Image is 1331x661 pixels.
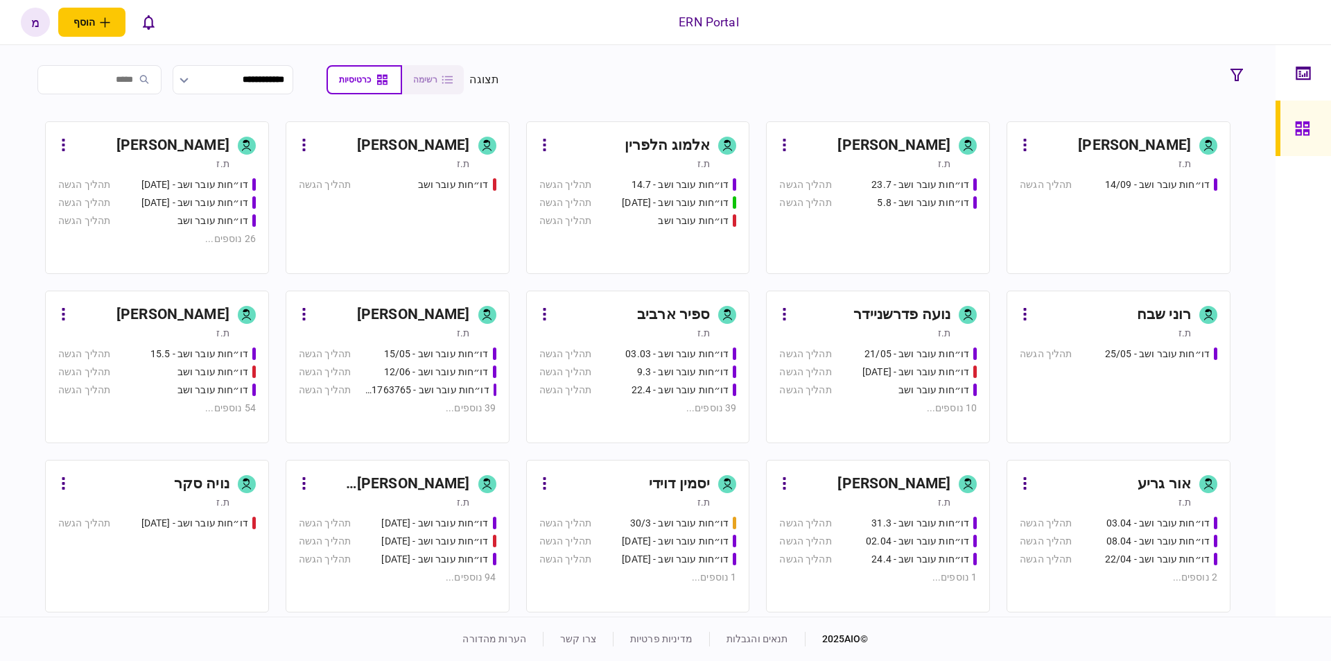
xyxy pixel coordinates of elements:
a: אור גריעת.זדו״חות עובר ושב - 03.04תהליך הגשהדו״חות עובר ושב - 08.04תהליך הגשהדו״חות עובר ושב - 22... [1007,460,1230,612]
div: דו״חות עובר ושב - 14/09 [1105,178,1210,192]
div: דו״חות עובר ושב - 26.06.25 [141,196,248,210]
div: דו״חות עובר ושב - 02/09/25 [622,552,729,567]
div: דו״חות עובר ושב - 15.07.25 [622,196,729,210]
div: [PERSON_NAME] [116,135,229,157]
div: ת.ז [938,495,950,509]
a: [PERSON_NAME]ת.זדו״חות עובר ושב - 31.3תהליך הגשהדו״חות עובר ושב - 02.04תהליך הגשהדו״חות עובר ושב ... [766,460,990,612]
div: תהליך הגשה [299,552,351,567]
div: תהליך הגשה [1020,178,1072,192]
div: 2 נוספים ... [1020,570,1217,585]
div: דו״חות עובר ושב - 03.03 [625,347,729,361]
a: אלמוג הלפריןת.זדו״חות עובר ושב - 14.7תהליך הגשהדו״חות עובר ושב - 15.07.25תהליך הגשהדו״חות עובר וש... [526,121,750,274]
div: נועה פדרשניידר [853,304,950,326]
div: תהליך הגשה [58,516,110,531]
div: דו״חות עובר ושב - 15/05 [384,347,489,361]
div: תהליך הגשה [299,534,351,549]
div: דו״חות עובר ושב - 03.04 [1106,516,1210,531]
div: תהליך הגשה [539,196,591,210]
div: [PERSON_NAME] [PERSON_NAME] [315,473,470,495]
div: תהליך הגשה [299,516,351,531]
div: 39 נוספים ... [299,401,496,415]
div: דו״חות עובר ושב - 15.5 [150,347,248,361]
a: נועה פדרשניידרת.זדו״חות עובר ושב - 21/05תהליך הגשהדו״חות עובר ושב - 03/06/25תהליך הגשהדו״חות עובר... [766,291,990,443]
a: ספיר ארביבת.זדו״חות עובר ושב - 03.03תהליך הגשהדו״חות עובר ושב - 9.3תהליך הגשהדו״חות עובר ושב - 22... [526,291,750,443]
div: תהליך הגשה [299,347,351,361]
div: ת.ז [697,326,710,340]
div: דו״חות עובר ושב - 19.3.25 [381,534,488,549]
div: 1 נוספים ... [539,570,737,585]
div: דו״חות עובר ושב [898,383,969,397]
div: דו״חות עובר ושב - 31.3 [871,516,969,531]
a: צרו קשר [560,633,596,644]
div: דו״חות עובר ושב - 22.4 [632,383,729,397]
div: תהליך הגשה [58,196,110,210]
div: דו״חות עובר ושב - 03/06/25 [862,365,969,379]
div: תהליך הגשה [539,214,591,228]
div: תהליך הגשה [58,214,110,228]
a: הערות מהדורה [462,633,526,644]
div: ת.ז [938,157,950,171]
a: רוני שבחת.זדו״חות עובר ושב - 25/05תהליך הגשה [1007,291,1230,443]
div: תהליך הגשה [1020,552,1072,567]
div: 1 נוספים ... [779,570,977,585]
span: רשימה [413,75,437,85]
button: פתח תפריט להוספת לקוח [58,8,125,37]
div: תהליך הגשה [539,552,591,567]
a: [PERSON_NAME]ת.זדו״חות עובר ושב - 25.06.25תהליך הגשהדו״חות עובר ושב - 26.06.25תהליך הגשהדו״חות עו... [45,121,269,274]
div: תהליך הגשה [1020,347,1072,361]
div: ת.ז [938,326,950,340]
div: [PERSON_NAME] [357,304,470,326]
div: דו״חות עובר ושב - 19.3.25 [381,552,488,567]
div: תהליך הגשה [299,178,351,192]
div: תהליך הגשה [779,552,831,567]
a: [PERSON_NAME]ת.זדו״חות עובר ושב - 23.7תהליך הגשהדו״חות עובר ושב - 5.8תהליך הגשה [766,121,990,274]
div: ת.ז [697,495,710,509]
div: תהליך הגשה [779,516,831,531]
div: נויה סקר [174,473,229,495]
div: דו״חות עובר ושב [418,178,489,192]
div: תהליך הגשה [299,365,351,379]
a: יסמין דוידית.זדו״חות עובר ושב - 30/3תהליך הגשהדו״חות עובר ושב - 31.08.25תהליך הגשהדו״חות עובר ושב... [526,460,750,612]
div: תהליך הגשה [779,196,831,210]
div: דו״חות עובר ושב - 22/04 [1105,552,1210,567]
button: מ [21,8,50,37]
div: תהליך הגשה [299,383,351,397]
div: דו״חות עובר ושב - 5.8 [877,196,969,210]
div: רוני שבח [1137,304,1191,326]
a: תנאים והגבלות [727,633,788,644]
div: [PERSON_NAME] [357,135,470,157]
div: ת.ז [1178,326,1191,340]
div: דו״חות עובר ושב [177,365,248,379]
a: מדיניות פרטיות [630,633,693,644]
div: ספיר ארביב [637,304,710,326]
div: תהליך הגשה [539,365,591,379]
a: [PERSON_NAME] [PERSON_NAME]ת.זדו״חות עובר ושב - 19/03/2025תהליך הגשהדו״חות עובר ושב - 19.3.25תהלי... [286,460,510,612]
div: תהליך הגשה [1020,516,1072,531]
div: תהליך הגשה [539,383,591,397]
div: תהליך הגשה [779,383,831,397]
div: [PERSON_NAME] [1078,135,1191,157]
div: דו״חות עובר ושב [658,214,729,228]
div: 10 נוספים ... [779,401,977,415]
div: תהליך הגשה [1020,534,1072,549]
div: אלמוג הלפרין [625,135,711,157]
div: תהליך הגשה [58,347,110,361]
div: תהליך הגשה [539,534,591,549]
div: דו״חות עובר ושב - 31.08.25 [622,534,729,549]
div: תהליך הגשה [539,516,591,531]
div: דו״חות עובר ושב - 30/3 [630,516,729,531]
div: דו״חות עובר ושב - 24.4 [871,552,969,567]
div: דו״חות עובר ושב - 9.3 [637,365,729,379]
div: [PERSON_NAME] [116,304,229,326]
button: רשימה [402,65,464,94]
div: © 2025 AIO [805,632,869,646]
div: תהליך הגשה [779,365,831,379]
div: 54 נוספים ... [58,401,256,415]
div: ת.ז [216,495,229,509]
div: ת.ז [1178,157,1191,171]
button: פתח רשימת התראות [134,8,163,37]
div: ת.ז [697,157,710,171]
div: דו״חות עובר ושב - 14.7 [632,178,729,192]
div: 94 נוספים ... [299,570,496,585]
div: דו״חות עובר ושב - 23.7 [871,178,969,192]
